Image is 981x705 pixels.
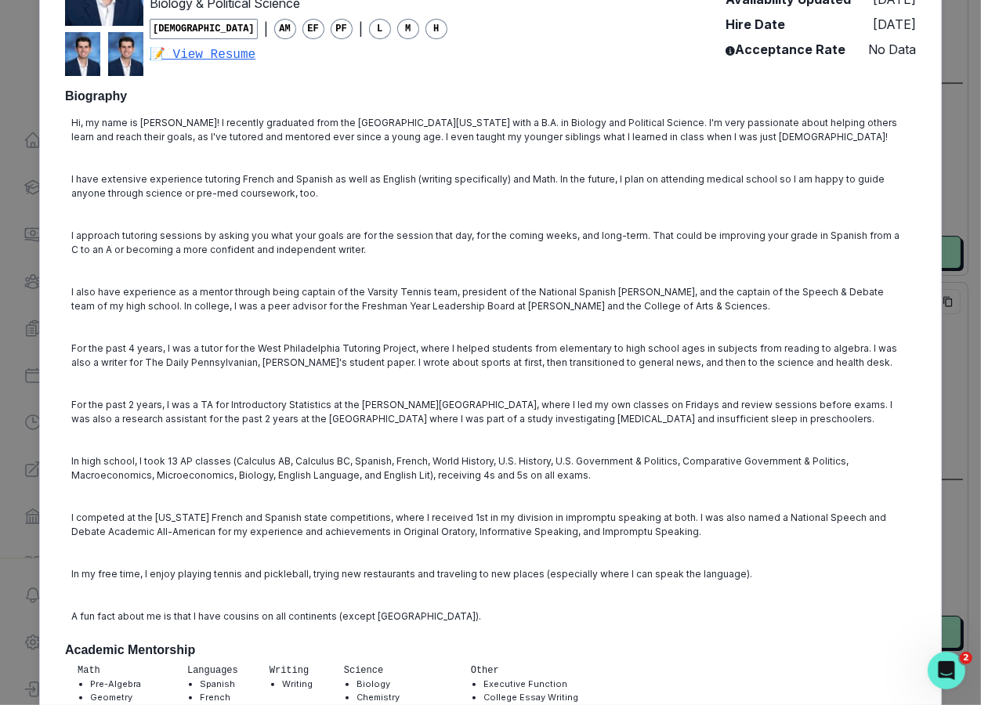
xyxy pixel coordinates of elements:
p: In my free time, I enjoy playing tennis and pickleball, trying new restaurants and traveling to n... [71,567,910,581]
p: For the past 4 years, I was a tutor for the West Philadelphia Tutoring Project, where I helped st... [71,342,910,370]
p: Hire Date [726,15,785,34]
span: [DEMOGRAPHIC_DATA] [150,19,258,39]
p: Acceptance Rate [726,40,845,59]
p: Hi, my name is [PERSON_NAME]! I recently graduated from the [GEOGRAPHIC_DATA][US_STATE] with a B.... [71,116,910,144]
img: mentor profile picture [65,32,100,76]
h2: Academic Mentorship [65,642,916,657]
li: Writing [282,678,313,691]
span: 2 [960,652,972,664]
span: PF [331,19,353,39]
p: I have extensive experience tutoring French and Spanish as well as English (writing specifically)... [71,172,910,201]
p: [DATE] [873,15,916,34]
a: 📝 View Resume [150,45,447,64]
h2: Biography [65,89,916,103]
span: EF [302,19,324,39]
iframe: Intercom live chat [928,652,965,689]
span: L [369,19,391,39]
p: I also have experience as a mentor through being captain of the Varsity Tennis team, president of... [71,285,910,313]
li: Geometry [90,691,156,704]
p: | [359,20,363,38]
p: For the past 2 years, I was a TA for Introductory Statistics at the [PERSON_NAME][GEOGRAPHIC_DATA... [71,398,910,426]
span: H [425,19,447,39]
li: College Essay Writing [483,691,578,704]
p: Math [78,663,156,678]
li: Chemistry [357,691,440,704]
p: Languages [187,663,238,678]
p: A fun fact about me is that I have cousins on all continents (except [GEOGRAPHIC_DATA]). [71,609,910,624]
li: Pre-Algebra [90,678,156,691]
img: mentor profile picture [108,32,143,76]
li: Biology [357,678,440,691]
span: AM [274,19,296,39]
p: | [264,20,268,38]
p: In high school, I took 13 AP classes (Calculus AB, Calculus BC, Spanish, French, World History, U... [71,454,910,483]
li: Spanish [200,678,238,691]
span: M [397,19,419,39]
p: Other [471,663,578,678]
li: Executive Function [483,678,578,691]
p: Writing [270,663,313,678]
p: Science [344,663,440,678]
p: I competed at the [US_STATE] French and Spanish state competitions, where I received 1st in my di... [71,511,910,539]
li: French [200,691,238,704]
p: No Data [868,40,916,59]
p: I approach tutoring sessions by asking you what your goals are for the session that day, for the ... [71,229,910,257]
